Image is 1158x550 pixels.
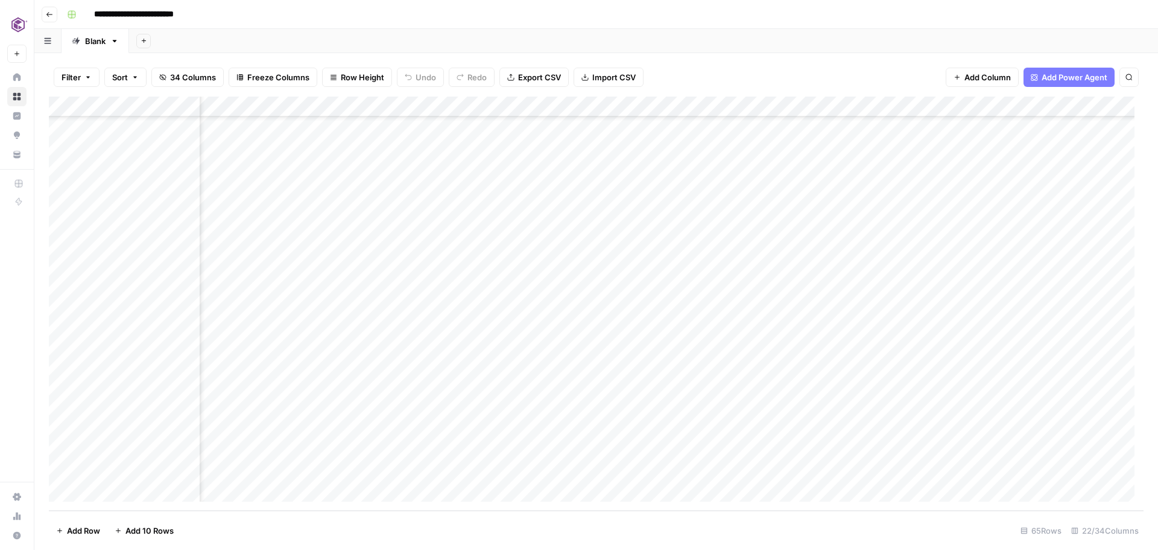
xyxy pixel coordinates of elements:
[7,87,27,106] a: Browse
[416,71,436,83] span: Undo
[107,521,181,540] button: Add 10 Rows
[7,145,27,164] a: Your Data
[7,68,27,87] a: Home
[170,71,216,83] span: 34 Columns
[49,521,107,540] button: Add Row
[104,68,147,87] button: Sort
[964,71,1011,83] span: Add Column
[1024,68,1115,87] button: Add Power Agent
[247,71,309,83] span: Freeze Columns
[85,35,106,47] div: Blank
[7,126,27,145] a: Opportunities
[7,14,29,36] img: Commvault Logo
[229,68,317,87] button: Freeze Columns
[518,71,561,83] span: Export CSV
[62,71,81,83] span: Filter
[112,71,128,83] span: Sort
[1066,521,1144,540] div: 22/34 Columns
[125,525,174,537] span: Add 10 Rows
[7,487,27,507] a: Settings
[7,10,27,40] button: Workspace: Commvault
[341,71,384,83] span: Row Height
[946,68,1019,87] button: Add Column
[397,68,444,87] button: Undo
[1016,521,1066,540] div: 65 Rows
[67,525,100,537] span: Add Row
[7,106,27,126] a: Insights
[322,68,392,87] button: Row Height
[7,507,27,526] a: Usage
[574,68,644,87] button: Import CSV
[1042,71,1107,83] span: Add Power Agent
[592,71,636,83] span: Import CSV
[54,68,100,87] button: Filter
[7,526,27,545] button: Help + Support
[449,68,495,87] button: Redo
[151,68,224,87] button: 34 Columns
[467,71,487,83] span: Redo
[499,68,569,87] button: Export CSV
[62,29,129,53] a: Blank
